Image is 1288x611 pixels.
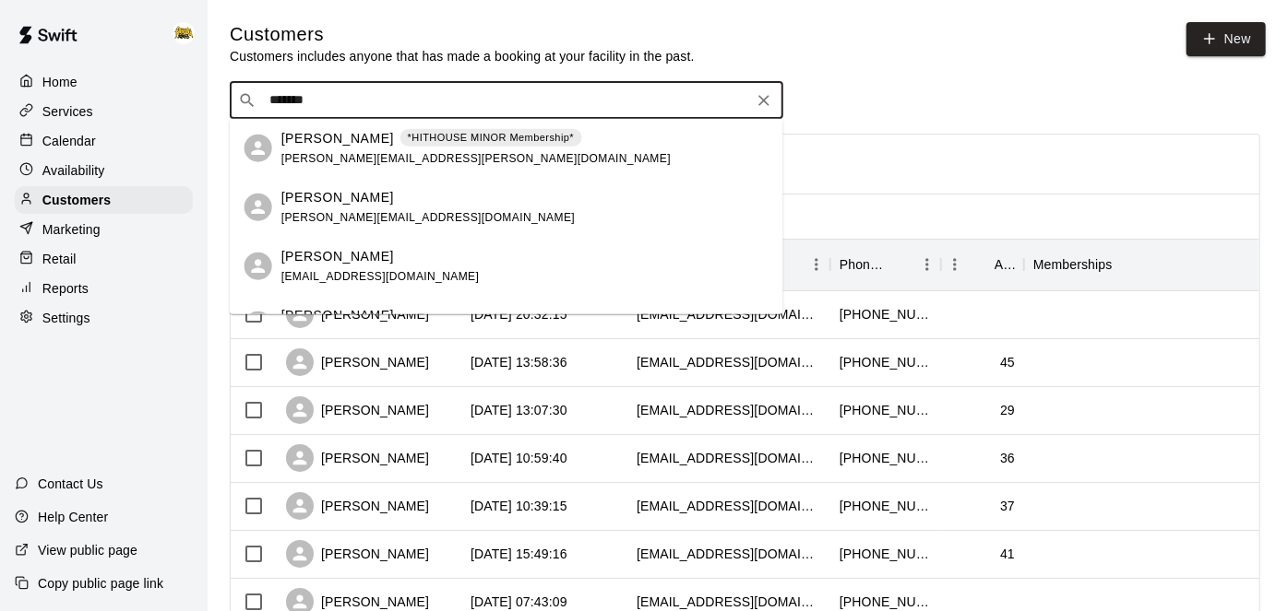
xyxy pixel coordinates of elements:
button: Clear [751,88,777,113]
div: 29 [1000,401,1015,419]
div: meliss_487@hotmail.com [637,497,821,515]
div: 2025-09-12 20:32:15 [471,305,567,323]
span: [PERSON_NAME][EMAIL_ADDRESS][PERSON_NAME][DOMAIN_NAME] [281,151,671,164]
div: Email [627,239,830,290]
p: Copy public page link [38,574,163,593]
div: 2025-09-12 13:07:30 [471,401,567,419]
div: [PERSON_NAME] [286,396,429,424]
p: [PERSON_NAME] [281,305,394,324]
button: Menu [803,251,830,278]
div: 37 [1000,497,1015,515]
p: [PERSON_NAME] [281,187,394,206]
p: Calendar [42,132,96,150]
p: Customers includes anyone that has made a booking at your facility in the past. [230,47,695,65]
div: tayjallan12@gmail.com [637,401,821,419]
div: 2025-09-09 07:43:09 [471,593,567,611]
div: denisemcphee20@gmail.com [637,353,821,371]
button: Menu [913,251,941,278]
div: arvineger@hotmail.com [637,593,821,611]
button: Sort [1113,252,1139,277]
div: Brandon Coffey [244,135,272,162]
div: Brandon Haubrich [244,253,272,280]
p: Settings [42,309,90,327]
div: [PERSON_NAME] [286,348,429,376]
div: +17809827758 [840,497,932,515]
div: +16042267888 [840,545,932,563]
p: Help Center [38,508,108,526]
div: +17788481881 [840,449,932,467]
p: Marketing [42,220,101,239]
div: Age [995,239,1015,290]
div: jerseyking9@gmail.com [637,305,821,323]
div: Age [941,239,1024,290]
div: Phone Number [840,239,888,290]
button: Menu [941,251,969,278]
a: Home [15,68,193,96]
div: HITHOUSE ABBY [169,15,208,52]
p: View public page [38,541,137,559]
a: Calendar [15,127,193,155]
span: [EMAIL_ADDRESS][DOMAIN_NAME] [281,269,480,282]
div: [PERSON_NAME] [286,540,429,568]
div: [PERSON_NAME] [286,444,429,472]
p: [PERSON_NAME] [281,128,394,147]
div: Brandon Hamvai [244,311,272,339]
a: New [1187,22,1266,56]
div: 41 [1000,545,1015,563]
div: +17783445459 [840,353,932,371]
p: Reports [42,279,89,298]
p: Services [42,102,93,121]
a: Services [15,98,193,125]
div: 2025-09-12 13:58:36 [471,353,567,371]
a: Availability [15,157,193,184]
p: Contact Us [38,475,103,493]
div: [PERSON_NAME] [286,492,429,520]
div: elford09@gmail.com [637,449,821,467]
div: 2025-09-09 15:49:16 [471,545,567,563]
a: Customers [15,186,193,214]
p: Customers [42,191,111,209]
div: +16048077729 [840,593,932,611]
p: Availability [42,161,105,180]
p: [PERSON_NAME] [281,246,394,265]
div: Phone Number [830,239,941,290]
div: Brandon Voros [244,194,272,221]
div: +16043169570 [840,401,932,419]
p: Home [42,73,78,91]
h5: Customers [230,22,695,47]
div: [PERSON_NAME] [286,300,429,328]
a: Settings [15,304,193,332]
button: Sort [888,252,913,277]
div: +16046031624 [840,305,932,323]
a: Marketing [15,216,193,243]
div: 2025-09-11 10:59:40 [471,449,567,467]
a: Reports [15,275,193,302]
p: Retail [42,250,77,268]
div: 36 [1000,449,1015,467]
img: HITHOUSE ABBY [173,22,195,44]
div: 2025-09-11 10:39:15 [471,497,567,515]
p: *HITHOUSE MINOR Membership* [408,130,575,146]
div: Memberships [1033,239,1113,290]
div: 45 [1000,353,1015,371]
div: Search customers by name or email [230,82,783,119]
div: runandrow@hotmail.com [637,545,821,563]
a: Retail [15,245,193,273]
button: Sort [969,252,995,277]
span: [PERSON_NAME][EMAIL_ADDRESS][DOMAIN_NAME] [281,210,575,223]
